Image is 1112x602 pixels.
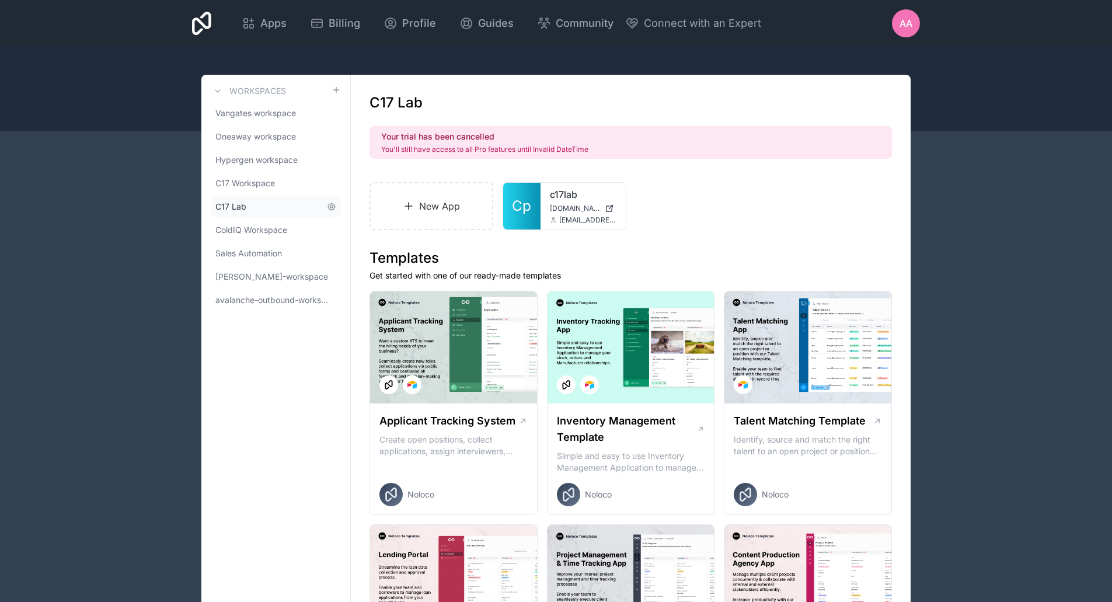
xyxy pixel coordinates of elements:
[260,15,287,32] span: Apps
[512,197,531,215] span: Cp
[232,11,296,36] a: Apps
[402,15,436,32] span: Profile
[301,11,369,36] a: Billing
[550,204,600,213] span: [DOMAIN_NAME]
[478,15,514,32] span: Guides
[762,489,789,500] span: Noloco
[503,183,541,229] a: Cp
[211,196,341,217] a: C17 Lab
[900,16,912,30] span: Aa
[374,11,445,36] a: Profile
[211,266,341,287] a: [PERSON_NAME]-workspace
[734,434,882,457] p: Identify, source and match the right talent to an open project or position with our Talent Matchi...
[369,93,423,112] h1: C17 Lab
[407,380,417,389] img: Airtable Logo
[211,290,341,311] a: avalanche-outbound-workspace
[211,149,341,170] a: Hypergen workspace
[211,103,341,124] a: Vangates workspace
[450,11,523,36] a: Guides
[215,271,328,283] span: [PERSON_NAME]-workspace
[379,434,528,457] p: Create open positions, collect applications, assign interviewers, centralise candidate feedback a...
[559,215,616,225] span: [EMAIL_ADDRESS]
[215,178,275,189] span: C17 Workspace
[407,489,434,500] span: Noloco
[329,15,360,32] span: Billing
[381,131,588,142] h2: Your trial has been cancelled
[215,224,287,236] span: ColdIQ Workspace
[215,248,282,259] span: Sales Automation
[215,201,246,213] span: C17 Lab
[211,173,341,194] a: C17 Workspace
[556,15,613,32] span: Community
[211,126,341,147] a: Oneaway workspace
[644,15,761,32] span: Connect with an Expert
[369,182,493,230] a: New App
[557,413,697,446] h1: Inventory Management Template
[734,413,866,429] h1: Talent Matching Template
[215,154,298,166] span: Hypergen workspace
[557,450,705,474] p: Simple and easy to use Inventory Management Application to manage your stock, orders and Manufact...
[215,294,332,306] span: avalanche-outbound-workspace
[211,220,341,241] a: ColdIQ Workspace
[379,413,515,429] h1: Applicant Tracking System
[550,204,616,213] a: [DOMAIN_NAME]
[528,11,623,36] a: Community
[369,249,892,267] h1: Templates
[381,145,588,154] p: You'll still have access to all Pro features until Invalid DateTime
[585,489,612,500] span: Noloco
[738,380,748,389] img: Airtable Logo
[550,187,616,201] a: c17lab
[625,15,761,32] button: Connect with an Expert
[211,84,286,98] a: Workspaces
[229,85,286,97] h3: Workspaces
[211,243,341,264] a: Sales Automation
[585,380,594,389] img: Airtable Logo
[215,131,296,142] span: Oneaway workspace
[369,270,892,281] p: Get started with one of our ready-made templates
[215,107,296,119] span: Vangates workspace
